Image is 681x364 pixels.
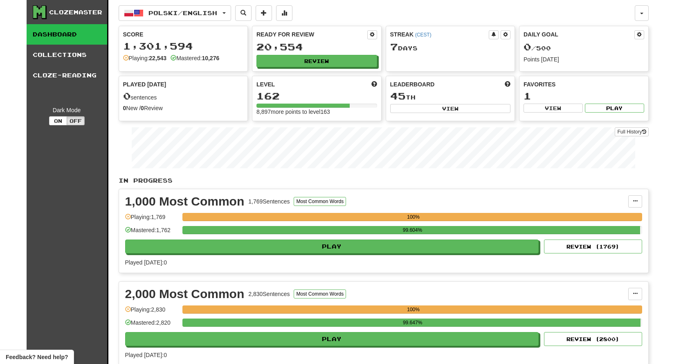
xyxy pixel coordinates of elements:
[27,45,107,65] a: Collections
[125,288,245,300] div: 2,000 Most Common
[390,80,435,88] span: Leaderboard
[149,55,166,61] strong: 22,543
[505,80,510,88] span: This week in points, UTC
[123,91,244,102] div: sentences
[294,197,346,206] button: Most Common Words
[125,305,178,319] div: Playing: 2,830
[202,55,219,61] strong: 10,276
[256,91,377,101] div: 162
[390,41,398,52] span: 7
[256,42,377,52] div: 20,554
[141,105,144,111] strong: 0
[185,319,641,327] div: 99.647%
[294,289,346,298] button: Most Common Words
[524,41,531,52] span: 0
[390,42,511,52] div: Day s
[119,176,649,185] p: In Progress
[276,5,292,21] button: More stats
[125,319,178,332] div: Mastered: 2,820
[185,226,640,234] div: 99.604%
[123,54,167,62] div: Playing:
[544,240,642,253] button: Review (1769)
[415,32,432,38] a: (CEST)
[524,104,583,113] button: View
[125,259,167,266] span: Played [DATE]: 0
[33,106,101,114] div: Dark Mode
[185,213,642,221] div: 100%
[123,41,244,51] div: 1,301,594
[390,90,406,102] span: 45
[119,5,231,21] button: Polski/English
[390,91,511,102] div: th
[585,104,644,113] button: Play
[248,290,290,298] div: 2,830 Sentences
[125,352,167,358] span: Played [DATE]: 0
[524,55,644,63] div: Points [DATE]
[256,108,377,116] div: 8,897 more points to level 163
[67,116,85,125] button: Off
[171,54,219,62] div: Mastered:
[248,197,290,206] div: 1,769 Sentences
[615,127,648,136] a: Full History
[49,8,102,16] div: Clozemaster
[390,30,489,38] div: Streak
[148,9,217,16] span: Polski / English
[390,104,511,113] button: View
[544,332,642,346] button: Review (2800)
[524,30,634,39] div: Daily Goal
[125,332,539,346] button: Play
[185,305,642,314] div: 100%
[27,65,107,86] a: Cloze-Reading
[123,105,126,111] strong: 0
[235,5,252,21] button: Search sentences
[256,80,275,88] span: Level
[371,80,377,88] span: Score more points to level up
[125,240,539,253] button: Play
[125,195,245,208] div: 1,000 Most Common
[123,30,244,38] div: Score
[123,90,131,102] span: 0
[256,30,367,38] div: Ready for Review
[524,91,644,101] div: 1
[27,24,107,45] a: Dashboard
[123,104,244,112] div: New / Review
[49,116,67,125] button: On
[6,353,68,361] span: Open feedback widget
[524,80,644,88] div: Favorites
[125,226,178,240] div: Mastered: 1,762
[524,45,551,52] span: / 500
[125,213,178,226] div: Playing: 1,769
[256,5,272,21] button: Add sentence to collection
[123,80,166,88] span: Played [DATE]
[256,55,377,67] button: Review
